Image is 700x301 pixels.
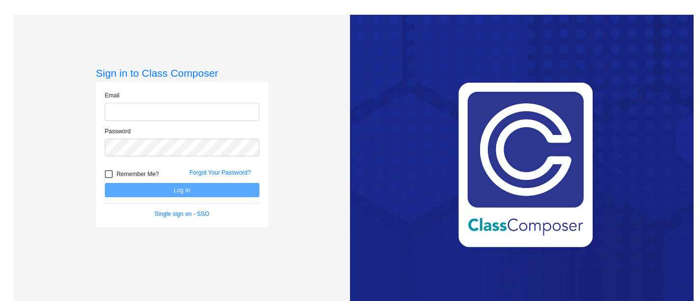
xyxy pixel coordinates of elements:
[117,168,159,180] span: Remember Me?
[155,211,209,217] a: Single sign on - SSO
[105,91,120,100] label: Email
[96,67,268,79] h3: Sign in to Class Composer
[105,183,259,197] button: Log In
[190,169,251,176] a: Forgot Your Password?
[105,127,131,136] label: Password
